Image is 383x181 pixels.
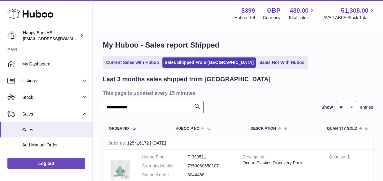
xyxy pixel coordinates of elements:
[176,127,200,131] span: Huboo P no
[103,40,373,50] h1: My Huboo - Sales report Shipped
[235,15,255,21] div: Huboo Ref
[323,15,376,21] span: AVAILABLE Stock Total
[187,163,233,169] dd: 7350060650107
[22,61,88,67] span: My Dashboard
[263,15,281,21] div: Currency
[142,163,187,169] dt: Current identifier
[162,57,256,68] a: Sales Shipped From [GEOGRAPHIC_DATA]
[104,57,161,68] a: Current Sales with Huboo
[257,57,307,68] a: Sales Not With Huboo
[187,154,233,160] dd: P-390511
[341,6,368,15] span: 51,308.00
[109,127,129,131] span: Order No
[7,158,85,169] a: Log out
[142,172,187,178] dt: Channel order
[22,78,81,84] span: Listings
[103,137,373,149] div: 125416172 | [DATE]
[22,127,88,133] span: Sales
[290,6,308,15] span: 480.00
[329,154,347,161] strong: Quantity
[22,142,88,148] span: Add Manual Order
[360,104,373,110] span: entries
[323,6,376,21] a: 51,308.00 AVAILABLE Stock Total
[7,31,17,40] img: 3pl@happyearsearplugs.com
[243,160,320,166] div: Ocean Plastics Discovery Pack
[288,6,316,21] a: 480.00 Total sales
[327,127,357,131] span: Quantity Sold
[288,15,316,21] span: Total sales
[321,104,333,110] label: Show
[241,6,255,15] strong: 5399
[103,75,271,83] h2: Last 3 months sales shipped from [GEOGRAPHIC_DATA]
[243,154,265,161] strong: Description
[187,172,233,178] dd: 3044488
[22,95,81,100] span: Stock
[251,127,276,131] span: Description
[142,154,187,160] dt: Huboo P no
[108,141,127,147] strong: Order no
[22,111,81,117] span: Sales
[267,6,280,15] strong: GBP
[23,36,91,41] span: [EMAIL_ADDRESS][DOMAIN_NAME]
[23,30,79,42] div: Happy Ears AB
[103,90,372,96] h3: This page is updated every 15 minutes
